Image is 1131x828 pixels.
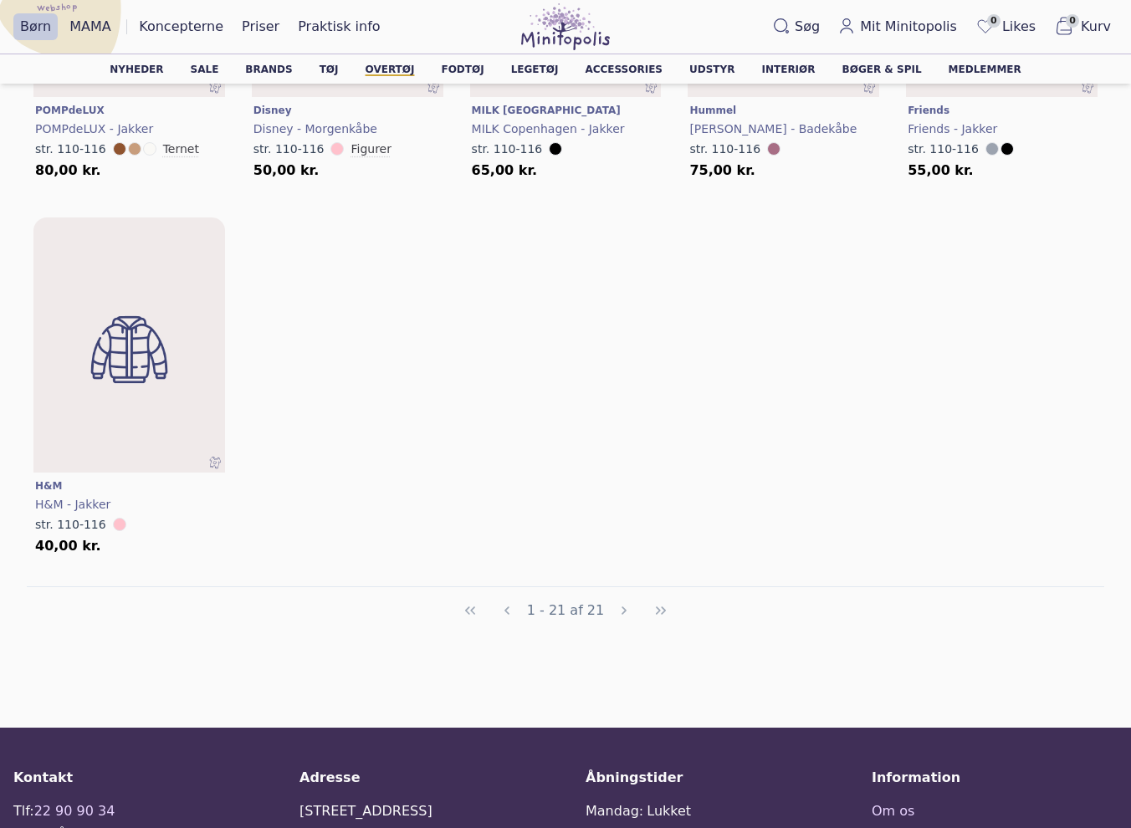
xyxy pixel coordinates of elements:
span: Mandag: [586,803,643,819]
a: H&M [35,479,223,493]
a: 0Likes [969,13,1042,41]
span: 75,00 kr. [689,164,755,177]
a: POMPdeLUX [35,104,223,117]
a: Sale [191,64,219,74]
span: Lukket [647,803,691,819]
a: 22 90 90 34 [34,803,115,819]
span: [PERSON_NAME] - Badekåbe [689,122,857,135]
a: MILK Copenhagen - Jakker [472,120,660,137]
a: Bøger & spil [842,64,922,74]
span: str. 110-116 [472,142,543,156]
button: Figurer [351,141,391,157]
div: Tlf: [13,801,180,821]
a: Mit Minitopolis [832,13,964,40]
a: Friends [908,104,1096,117]
div: Åbningstider [586,768,832,788]
a: Priser [235,13,286,40]
a: Interiør [761,64,815,74]
a: Om os [872,801,1118,821]
span: 80,00 kr. [35,164,101,177]
a: minitopolis-no-image-warm-clothing-placeholderminitopolis-no-image-warm-clothing-placeholder [33,217,225,473]
span: Disney [253,105,292,116]
a: H&M - Jakker [35,496,223,513]
a: Koncepterne [132,13,230,40]
span: 55,00 kr. [908,164,974,177]
a: Accessories [585,64,663,74]
a: [PERSON_NAME] - Badekåbe [689,120,878,137]
img: Minitopolis logo [521,3,611,50]
span: MILK Copenhagen - Jakker [472,122,625,135]
a: Legetøj [511,64,559,74]
span: Friends - Jakker [908,122,997,135]
span: Friends [908,105,949,116]
a: Brands [245,64,292,74]
span: Søg [795,17,820,37]
span: 40,00 kr. [35,539,101,553]
span: 65,00 kr. [472,164,538,177]
span: POMPdeLUX [35,105,105,116]
a: Friends - Jakker [908,120,1096,137]
div: [STREET_ADDRESS] [299,801,545,821]
span: 1 - 21 af 21 [527,601,604,621]
button: Søg [766,13,826,40]
button: 0Kurv [1047,13,1118,41]
span: str. 110-116 [35,518,106,531]
span: str. 110-116 [253,142,325,156]
span: str. 110-116 [689,142,760,156]
span: MILK [GEOGRAPHIC_DATA] [472,105,621,116]
a: Fodtøj [441,64,484,74]
button: Ternet [163,141,199,157]
span: Hummel [689,105,736,116]
span: Likes [1002,17,1036,37]
a: POMPdeLUX - Jakker [35,120,223,137]
span: str. 110-116 [35,142,106,156]
a: Udstyr [689,64,734,74]
div: Adresse [299,768,545,788]
a: Nyheder [110,64,163,74]
img: minitopolis-no-image-warm-clothing-placeholder [33,217,225,482]
span: Disney - Morgenkåbe [253,122,377,135]
div: Information [872,768,1118,788]
a: MAMA [63,13,118,40]
span: Kurv [1081,17,1111,37]
span: H&M - Jakker [35,498,110,511]
span: Mit Minitopolis [860,17,957,37]
span: 0 [987,14,1000,28]
span: H&M [35,480,62,492]
a: Tøj [320,64,339,74]
a: Disney [253,104,442,117]
a: Medlemmer [949,64,1021,74]
span: POMPdeLUX - Jakker [35,122,153,135]
span: 0 [1066,14,1079,28]
a: Børn [13,13,58,40]
a: Overtøj [366,64,415,74]
a: Hummel [689,104,878,117]
a: Disney - Morgenkåbe [253,120,442,137]
a: MILK [GEOGRAPHIC_DATA] [472,104,660,117]
div: Kontakt [13,768,259,788]
span: str. 110-116 [908,142,979,156]
a: Praktisk info [291,13,386,40]
span: 50,00 kr. [253,164,320,177]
